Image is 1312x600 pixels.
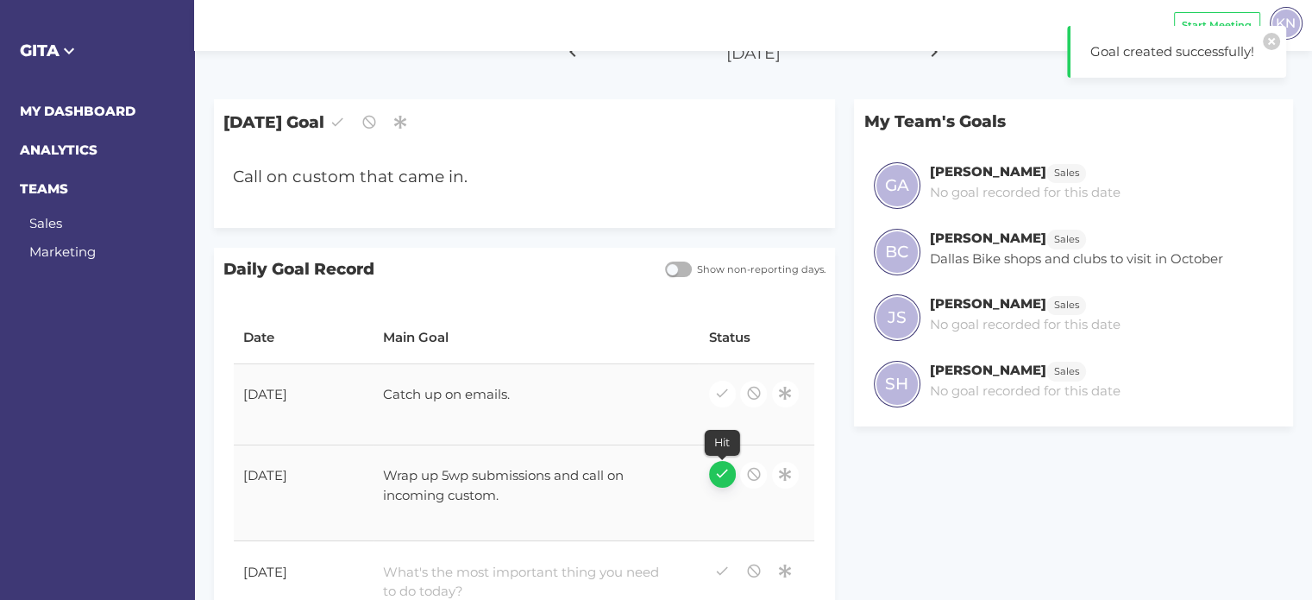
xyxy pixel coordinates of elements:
span: BC [885,240,908,264]
span: [DATE] Goal [214,99,835,145]
a: Sales [1046,230,1086,246]
a: Sales [1046,362,1086,378]
p: No goal recorded for this date [930,382,1121,401]
span: GA [885,174,909,198]
td: [DATE] [234,445,374,542]
div: Main Goal [383,328,689,348]
h6: [PERSON_NAME] [930,295,1046,312]
span: Sales [1054,298,1079,313]
span: JS [888,306,907,330]
a: MY DASHBOARD [20,103,135,119]
h6: [PERSON_NAME] [930,163,1046,180]
td: [DATE] [234,364,374,445]
span: [DATE] [726,43,781,63]
a: Sales [1046,295,1086,312]
div: Call on custom that came in. [223,155,775,199]
a: Sales [1046,163,1086,180]
span: Sales [1054,364,1079,379]
h5: GITA [20,39,175,63]
a: Marketing [29,243,96,260]
p: My Team's Goals [854,99,1292,143]
span: Daily Goal Record [214,248,656,292]
p: Dallas Bike shops and clubs to visit in October [930,249,1223,269]
h6: TEAMS [20,180,175,199]
div: Catch up on emails. [374,376,672,419]
div: Date [243,328,364,348]
span: Sales [1054,166,1079,180]
span: Show non-reporting days. [692,262,825,277]
span: Sales [1054,232,1079,247]
a: ANALYTICS [20,142,97,158]
span: KN [1276,13,1296,33]
p: No goal recorded for this date [930,183,1121,203]
div: Wrap up 5wp submissions and call on incoming custom. [374,457,672,515]
span: Start Meeting [1182,18,1252,33]
button: Start Meeting [1174,12,1260,39]
a: Sales [29,215,62,231]
h6: [PERSON_NAME] [930,230,1046,246]
div: Status [709,328,806,348]
p: No goal recorded for this date [930,315,1121,335]
span: SH [885,372,908,396]
div: KN [1270,7,1303,40]
h6: [PERSON_NAME] [930,362,1046,378]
